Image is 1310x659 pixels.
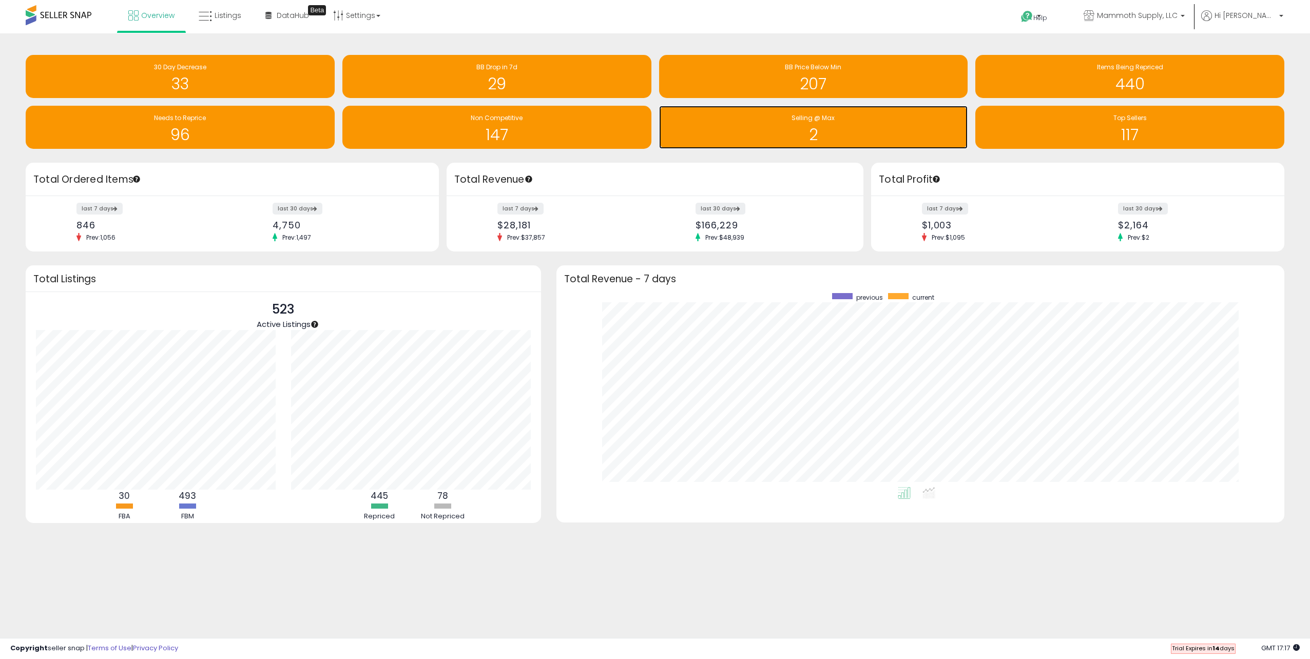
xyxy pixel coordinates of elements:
[696,203,745,215] label: last 30 days
[33,172,431,187] h3: Total Ordered Items
[497,220,647,230] div: $28,181
[476,63,517,71] span: BB Drop in 7d
[277,10,309,21] span: DataHub
[277,233,316,242] span: Prev: 1,497
[76,203,123,215] label: last 7 days
[497,203,544,215] label: last 7 days
[1123,233,1154,242] span: Prev: $2
[1113,113,1147,122] span: Top Sellers
[1215,10,1276,21] span: Hi [PERSON_NAME]
[1118,203,1168,215] label: last 30 days
[31,75,330,92] h1: 33
[154,113,206,122] span: Needs to Reprice
[980,75,1279,92] h1: 440
[785,63,841,71] span: BB Price Below Min
[348,75,646,92] h1: 29
[257,319,311,329] span: Active Listings
[1020,10,1033,23] i: Get Help
[980,126,1279,143] h1: 117
[81,233,121,242] span: Prev: 1,056
[273,203,322,215] label: last 30 days
[412,512,473,521] div: Not Repriced
[1201,10,1283,33] a: Hi [PERSON_NAME]
[141,10,175,21] span: Overview
[922,203,968,215] label: last 7 days
[1033,13,1047,22] span: Help
[975,55,1284,98] a: Items Being Repriced 440
[659,55,968,98] a: BB Price Below Min 207
[454,172,856,187] h3: Total Revenue
[502,233,550,242] span: Prev: $37,857
[33,275,533,283] h3: Total Listings
[664,126,963,143] h1: 2
[564,275,1277,283] h3: Total Revenue - 7 days
[257,300,311,319] p: 523
[26,106,335,149] a: Needs to Reprice 96
[1118,220,1266,230] div: $2,164
[1013,3,1067,33] a: Help
[179,490,196,502] b: 493
[927,233,970,242] span: Prev: $1,095
[154,63,206,71] span: 30 Day Decrease
[696,220,845,230] div: $166,229
[524,175,533,184] div: Tooltip anchor
[157,512,218,521] div: FBM
[26,55,335,98] a: 30 Day Decrease 33
[975,106,1284,149] a: Top Sellers 117
[932,175,941,184] div: Tooltip anchor
[879,172,1277,187] h3: Total Profit
[792,113,835,122] span: Selling @ Max
[1097,10,1178,21] span: Mammoth Supply, LLC
[349,512,410,521] div: Repriced
[273,220,421,230] div: 4,750
[700,233,749,242] span: Prev: $48,939
[119,490,130,502] b: 30
[664,75,963,92] h1: 207
[437,490,448,502] b: 78
[371,490,388,502] b: 445
[342,55,651,98] a: BB Drop in 7d 29
[215,10,241,21] span: Listings
[471,113,523,122] span: Non Competitive
[93,512,155,521] div: FBA
[308,5,326,15] div: Tooltip anchor
[31,126,330,143] h1: 96
[76,220,225,230] div: 846
[659,106,968,149] a: Selling @ Max 2
[1097,63,1163,71] span: Items Being Repriced
[132,175,141,184] div: Tooltip anchor
[912,293,934,302] span: current
[348,126,646,143] h1: 147
[856,293,883,302] span: previous
[342,106,651,149] a: Non Competitive 147
[310,320,319,329] div: Tooltip anchor
[922,220,1070,230] div: $1,003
